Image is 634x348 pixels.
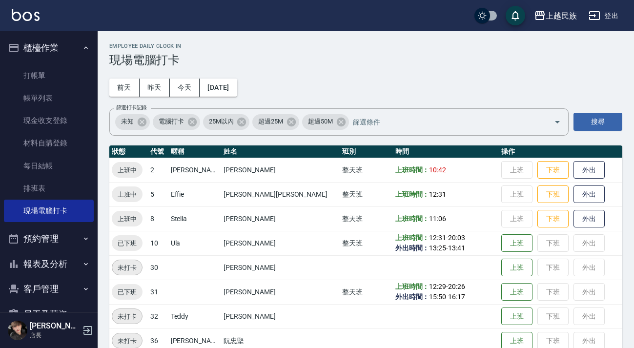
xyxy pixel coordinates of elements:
[429,293,446,301] span: 15:50
[340,145,393,158] th: 班別
[395,234,429,242] b: 上班時間：
[12,9,40,21] img: Logo
[221,145,339,158] th: 姓名
[395,215,429,223] b: 上班時間：
[530,6,581,26] button: 上越民族
[30,331,80,340] p: 店長
[302,114,349,130] div: 超過50M
[448,283,465,290] span: 20:26
[112,165,143,175] span: 上班中
[148,280,168,304] td: 31
[395,283,429,290] b: 上班時間：
[550,114,565,130] button: Open
[4,35,94,61] button: 櫃檯作業
[4,109,94,132] a: 現金收支登錄
[4,132,94,154] a: 材料自購登錄
[573,161,605,179] button: 外出
[537,185,569,204] button: 下班
[429,190,446,198] span: 12:31
[585,7,622,25] button: 登出
[499,145,622,158] th: 操作
[4,177,94,200] a: 排班表
[501,259,532,277] button: 上班
[221,304,339,328] td: [PERSON_NAME]
[340,182,393,206] td: 整天班
[252,114,299,130] div: 超過25M
[4,276,94,302] button: 客戶管理
[393,145,499,158] th: 時間
[221,280,339,304] td: [PERSON_NAME]
[109,43,622,49] h2: Employee Daily Clock In
[506,6,525,25] button: save
[140,79,170,97] button: 昨天
[302,117,339,126] span: 超過50M
[148,231,168,255] td: 10
[429,234,446,242] span: 12:31
[501,234,532,252] button: 上班
[112,238,143,248] span: 已下班
[112,214,143,224] span: 上班中
[448,234,465,242] span: 20:03
[252,117,289,126] span: 超過25M
[203,117,240,126] span: 25M以內
[537,161,569,179] button: 下班
[573,210,605,228] button: 外出
[168,304,222,328] td: Teddy
[148,304,168,328] td: 32
[4,64,94,87] a: 打帳單
[168,231,222,255] td: Ula
[429,166,446,174] span: 10:42
[350,113,537,130] input: 篩選條件
[8,321,27,340] img: Person
[112,336,142,346] span: 未打卡
[148,206,168,231] td: 8
[116,104,147,111] label: 篩選打卡記錄
[448,293,465,301] span: 16:17
[4,251,94,277] button: 報表及分析
[501,307,532,326] button: 上班
[4,87,94,109] a: 帳單列表
[221,255,339,280] td: [PERSON_NAME]
[395,293,429,301] b: 外出時間：
[112,189,143,200] span: 上班中
[200,79,237,97] button: [DATE]
[4,226,94,251] button: 預約管理
[221,158,339,182] td: [PERSON_NAME]
[546,10,577,22] div: 上越民族
[168,206,222,231] td: Stella
[109,79,140,97] button: 前天
[109,145,148,158] th: 狀態
[448,244,465,252] span: 13:41
[148,255,168,280] td: 30
[573,185,605,204] button: 外出
[4,302,94,327] button: 員工及薪資
[395,166,429,174] b: 上班時間：
[340,206,393,231] td: 整天班
[30,321,80,331] h5: [PERSON_NAME]
[168,158,222,182] td: [PERSON_NAME]
[109,53,622,67] h3: 現場電腦打卡
[148,145,168,158] th: 代號
[221,182,339,206] td: [PERSON_NAME][PERSON_NAME]
[203,114,250,130] div: 25M以內
[148,158,168,182] td: 2
[168,145,222,158] th: 暱稱
[112,263,142,273] span: 未打卡
[112,311,142,322] span: 未打卡
[153,117,190,126] span: 電腦打卡
[340,158,393,182] td: 整天班
[393,280,499,304] td: - -
[429,215,446,223] span: 11:06
[393,231,499,255] td: - -
[168,182,222,206] td: Effie
[429,283,446,290] span: 12:29
[4,155,94,177] a: 每日結帳
[221,231,339,255] td: [PERSON_NAME]
[115,117,140,126] span: 未知
[112,287,143,297] span: 已下班
[429,244,446,252] span: 13:25
[537,210,569,228] button: 下班
[170,79,200,97] button: 今天
[340,231,393,255] td: 整天班
[395,244,429,252] b: 外出時間：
